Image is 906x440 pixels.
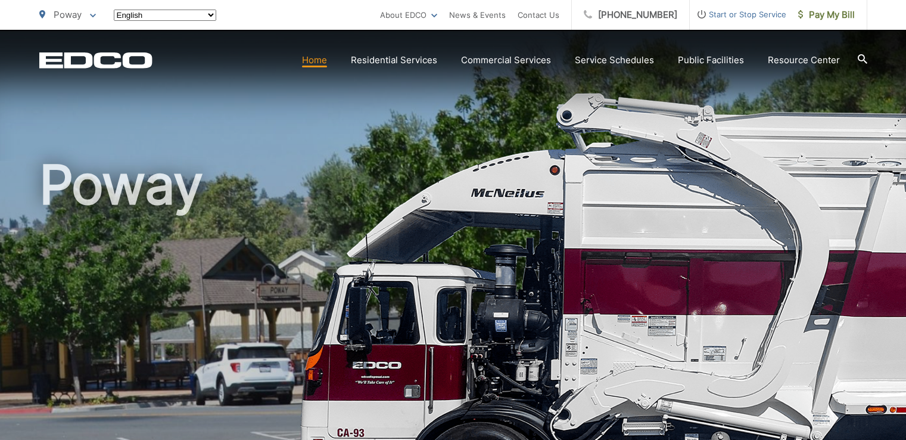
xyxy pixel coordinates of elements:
[768,53,840,67] a: Resource Center
[678,53,744,67] a: Public Facilities
[449,8,506,22] a: News & Events
[575,53,654,67] a: Service Schedules
[54,9,82,20] span: Poway
[351,53,437,67] a: Residential Services
[518,8,559,22] a: Contact Us
[39,52,152,69] a: EDCD logo. Return to the homepage.
[114,10,216,21] select: Select a language
[461,53,551,67] a: Commercial Services
[302,53,327,67] a: Home
[380,8,437,22] a: About EDCO
[798,8,855,22] span: Pay My Bill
